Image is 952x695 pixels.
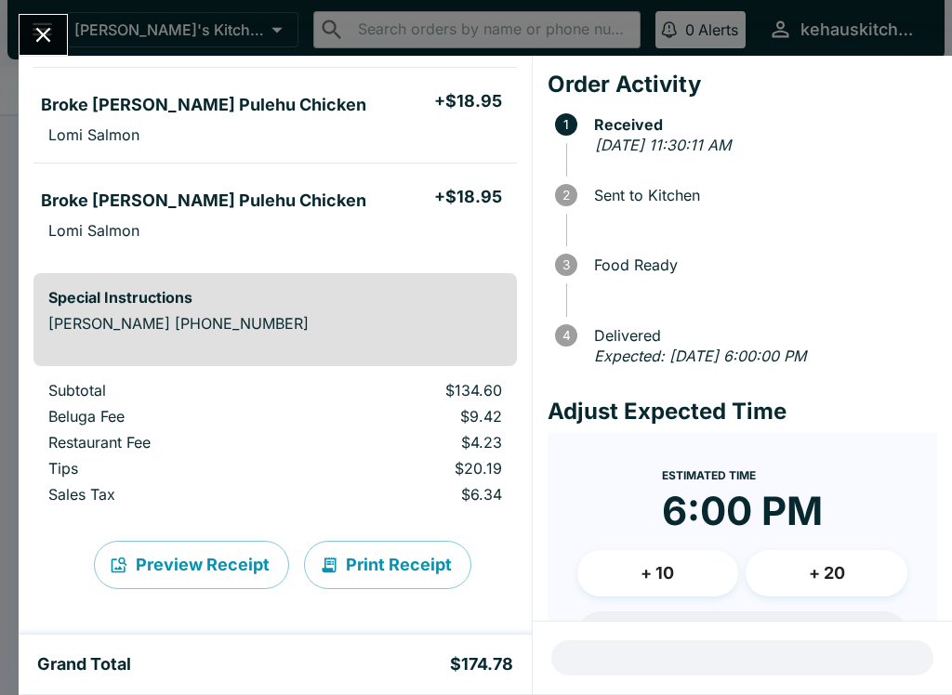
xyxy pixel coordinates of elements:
span: Received [585,116,937,133]
p: Sales Tax [48,485,282,504]
h5: Broke [PERSON_NAME] Pulehu Chicken [41,94,366,116]
button: Print Receipt [304,541,471,589]
text: 2 [562,188,570,203]
p: $9.42 [311,407,502,426]
p: Tips [48,459,282,478]
p: Beluga Fee [48,407,282,426]
h5: Broke [PERSON_NAME] Pulehu Chicken [41,190,366,212]
button: + 20 [746,550,907,597]
h5: Grand Total [37,653,131,675]
p: Restaurant Fee [48,433,282,452]
h4: Order Activity [548,71,937,98]
h5: $174.78 [450,653,513,675]
text: 4 [562,328,570,343]
h5: + $18.95 [434,186,502,208]
h6: Special Instructions [48,288,502,307]
p: Lomi Salmon [48,221,139,240]
text: 3 [562,257,570,272]
button: Preview Receipt [94,541,289,589]
span: Food Ready [585,256,937,273]
p: $4.23 [311,433,502,452]
button: Close [20,15,67,55]
p: $6.34 [311,485,502,504]
h4: Adjust Expected Time [548,398,937,426]
p: [PERSON_NAME] [PHONE_NUMBER] [48,314,502,333]
span: Delivered [585,327,937,344]
span: Estimated Time [662,468,756,482]
em: Expected: [DATE] 6:00:00 PM [594,347,806,365]
time: 6:00 PM [662,487,823,535]
p: Lomi Salmon [48,125,139,144]
text: 1 [563,117,569,132]
h5: + $18.95 [434,90,502,112]
em: [DATE] 11:30:11 AM [595,136,731,154]
p: $20.19 [311,459,502,478]
span: Sent to Kitchen [585,187,937,203]
p: $134.60 [311,381,502,400]
p: Subtotal [48,381,282,400]
button: + 10 [577,550,739,597]
table: orders table [33,381,517,511]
